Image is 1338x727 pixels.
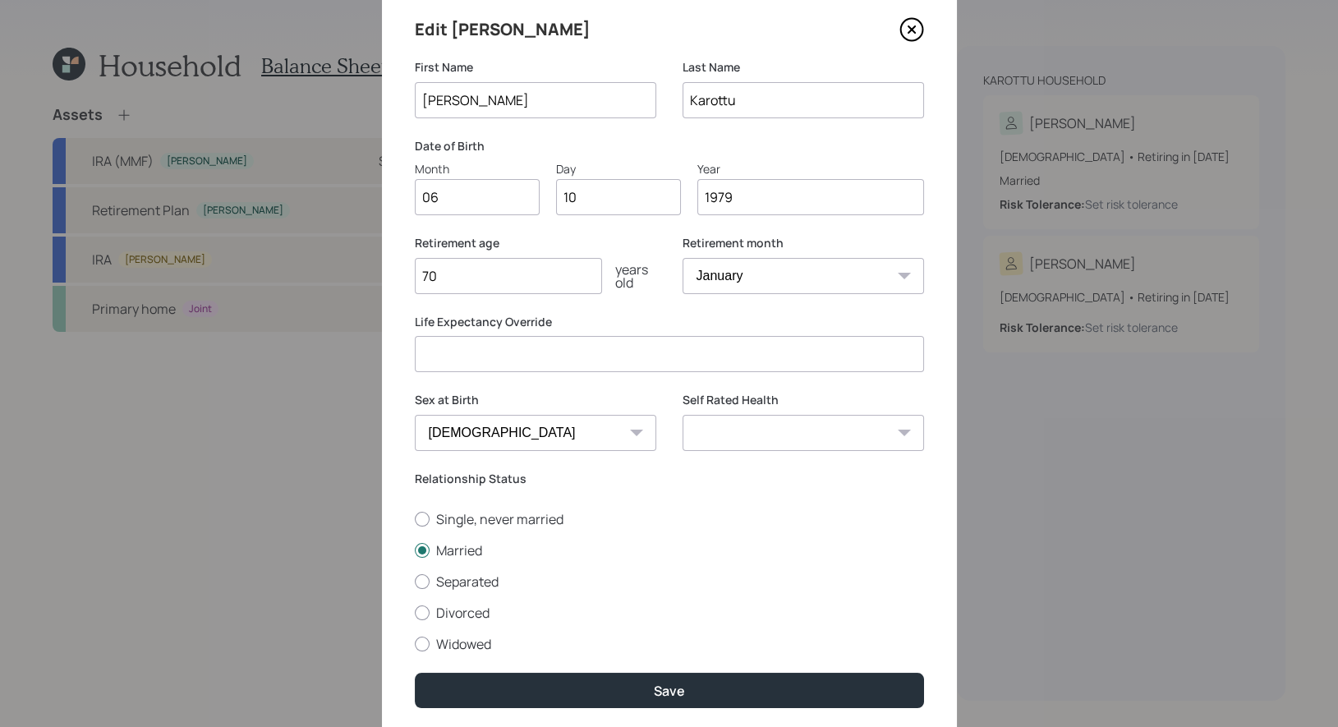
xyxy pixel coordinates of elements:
label: Widowed [415,635,924,653]
input: Day [556,179,681,215]
label: First Name [415,59,656,76]
div: years old [602,263,656,289]
label: Separated [415,573,924,591]
label: Divorced [415,604,924,622]
label: Married [415,541,924,559]
div: Month [415,160,540,177]
button: Save [415,673,924,708]
label: Retirement age [415,235,656,251]
div: Year [697,160,924,177]
label: Self Rated Health [683,392,924,408]
h4: Edit [PERSON_NAME] [415,16,591,43]
input: Year [697,179,924,215]
label: Sex at Birth [415,392,656,408]
label: Last Name [683,59,924,76]
input: Month [415,179,540,215]
label: Retirement month [683,235,924,251]
label: Single, never married [415,510,924,528]
label: Life Expectancy Override [415,314,924,330]
label: Date of Birth [415,138,924,154]
label: Relationship Status [415,471,924,487]
div: Day [556,160,681,177]
div: Save [654,682,685,700]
